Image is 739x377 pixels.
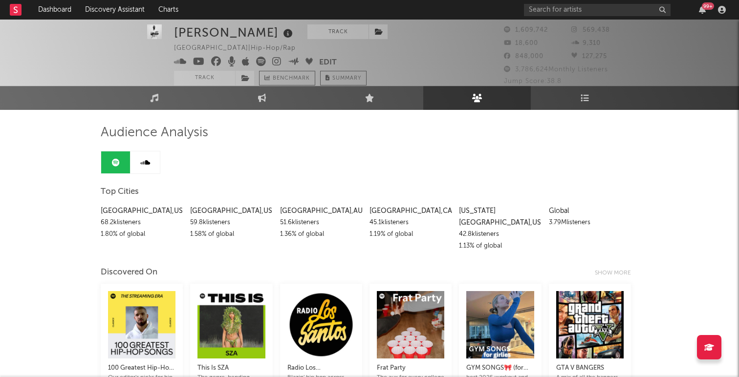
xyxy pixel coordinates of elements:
span: Top Cities [101,186,139,198]
span: Summary [332,76,361,81]
div: Frat Party [377,362,444,374]
div: 45.1k listeners [369,217,452,229]
div: [US_STATE][GEOGRAPHIC_DATA] , US [459,205,541,229]
div: 100 Greatest Hip-Hop Songs of the Streaming Era [108,362,175,374]
div: 68.2k listeners [101,217,183,229]
button: Track [307,24,369,39]
div: Radio Los [PERSON_NAME] (GTAV) [287,362,355,374]
div: 1.36 % of global [280,229,362,240]
span: 18,600 [504,40,538,46]
a: Benchmark [259,71,315,85]
div: Discovered On [101,267,157,278]
div: [GEOGRAPHIC_DATA] , AU [280,205,362,217]
span: Benchmark [273,73,310,84]
div: [GEOGRAPHIC_DATA] , US [190,205,272,217]
span: 127,275 [571,53,607,60]
span: 848,000 [504,53,543,60]
span: 3,786,624 Monthly Listeners [504,66,608,73]
input: Search for artists [524,4,671,16]
button: Edit [319,57,337,69]
div: [GEOGRAPHIC_DATA] , US [101,205,183,217]
div: 42.8k listeners [459,229,541,240]
button: Summary [320,71,367,85]
span: 569,438 [571,27,610,33]
div: 59.8k listeners [190,217,272,229]
span: Audience Analysis [101,127,208,139]
div: [GEOGRAPHIC_DATA] | Hip-Hop/Rap [174,42,307,54]
div: 1.13 % of global [459,240,541,252]
div: [GEOGRAPHIC_DATA] , CA [369,205,452,217]
div: 3.79M listeners [549,217,631,229]
div: Global [549,205,631,217]
button: Track [174,71,235,85]
div: This Is SZA [197,362,265,374]
span: 1,609,742 [504,27,548,33]
div: 99 + [702,2,714,10]
div: GTA V BANGERS [556,362,624,374]
div: 1.19 % of global [369,229,452,240]
span: Jump Score: 38.8 [504,78,562,84]
div: 1.58 % of global [190,229,272,240]
div: Show more [595,267,638,279]
div: GYM SONGS🎀 (for girlies) 2025 [466,362,534,374]
button: 99+ [699,6,706,14]
div: 1.80 % of global [101,229,183,240]
div: 51.6k listeners [280,217,362,229]
span: 9,310 [571,40,601,46]
div: [PERSON_NAME] [174,24,295,41]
